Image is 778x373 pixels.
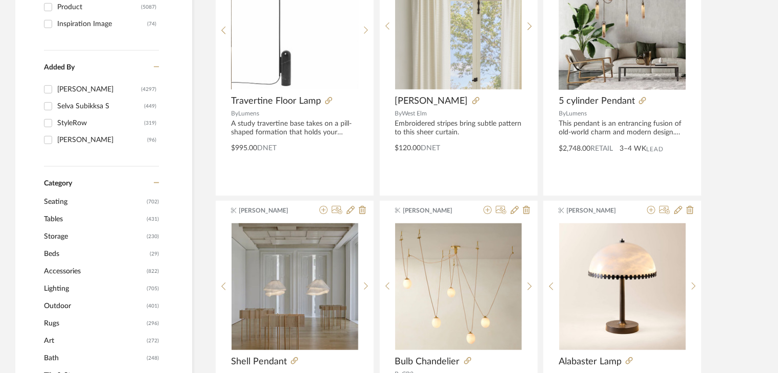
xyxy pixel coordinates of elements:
span: Retail [590,145,613,152]
div: Inspiration Image [57,16,147,32]
span: Outdoor [44,297,144,315]
span: Shell Pendant [231,356,287,367]
span: (296) [147,315,159,332]
span: Accessories [44,263,144,280]
span: Lumens [566,110,587,116]
span: DNET [421,145,441,152]
img: Bulb Chandelier [395,223,522,350]
span: [PERSON_NAME] [239,206,304,215]
span: 3–4 WK [620,144,646,154]
span: $120.00 [395,145,421,152]
div: (74) [147,16,156,32]
span: [PERSON_NAME] [567,206,631,215]
div: Selva Subikksa S [57,98,144,114]
span: (705) [147,281,159,297]
span: Storage [44,228,144,245]
span: Travertine Floor Lamp [231,96,321,107]
span: By [231,110,238,116]
div: (449) [144,98,156,114]
span: Lead [646,146,663,153]
span: By [395,110,402,116]
span: (401) [147,298,159,314]
span: Lighting [44,280,144,297]
div: Embroidered stripes bring subtle pattern to this sheer curtain. [395,120,522,137]
span: Alabaster Lamp [559,356,622,367]
span: $995.00 [231,145,257,152]
span: (230) [147,228,159,245]
span: (822) [147,263,159,279]
div: (4297) [141,81,156,98]
span: Lumens [238,110,259,116]
div: A study travertine base takes on a pill-shaped formation that holds your attention. The ultra-sle... [231,120,358,137]
div: (96) [147,132,156,148]
span: Rugs [44,315,144,332]
span: (29) [150,246,159,262]
span: DNET [257,145,277,152]
span: (702) [147,194,159,210]
div: (319) [144,115,156,131]
img: Shell Pendant [232,223,358,350]
span: (248) [147,350,159,366]
span: West Elm [402,110,427,116]
span: [PERSON_NAME] [403,206,467,215]
div: [PERSON_NAME] [57,132,147,148]
div: [PERSON_NAME] [57,81,141,98]
div: This pendant is an entrancing fusion of old-world charm and modern design. Suspended by delicate,... [559,120,686,137]
span: [PERSON_NAME] [395,96,468,107]
span: Category [44,179,72,188]
span: $2,748.00 [559,145,590,152]
span: By [559,110,566,116]
span: (431) [147,211,159,227]
span: Added By [44,64,75,71]
span: (272) [147,333,159,349]
span: Tables [44,211,144,228]
div: StyleRow [57,115,144,131]
span: Seating [44,193,144,211]
span: Beds [44,245,147,263]
span: Bath [44,349,144,367]
span: 5 cylinder Pendant [559,96,635,107]
span: Bulb Chandelier [395,356,460,367]
span: Art [44,332,144,349]
img: Alabaster Lamp [559,223,686,350]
